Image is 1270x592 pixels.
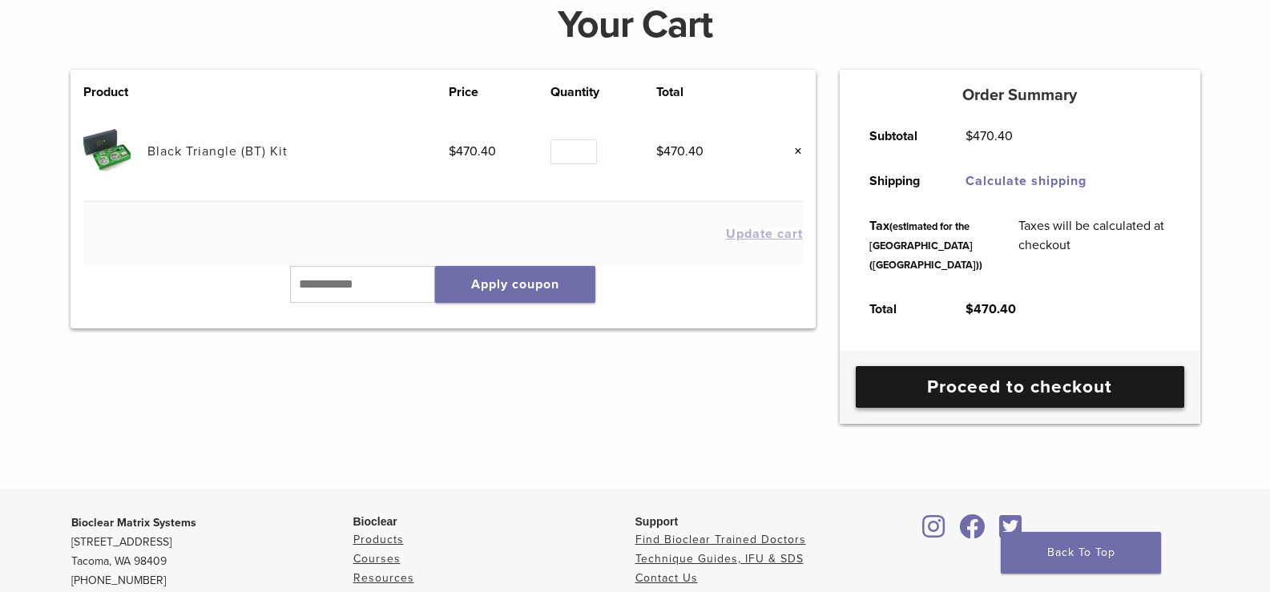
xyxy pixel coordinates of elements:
th: Price [449,83,550,102]
button: Apply coupon [435,266,595,303]
a: Technique Guides, IFU & SDS [635,552,804,566]
strong: Bioclear Matrix Systems [71,516,196,530]
a: Back To Top [1001,532,1161,574]
a: Bioclear [917,524,951,540]
th: Total [852,287,948,332]
th: Shipping [852,159,948,203]
span: $ [449,143,456,159]
a: Bioclear [954,524,991,540]
td: Taxes will be calculated at checkout [1001,203,1188,287]
a: Contact Us [635,571,698,585]
span: Bioclear [353,515,397,528]
a: Courses [353,552,401,566]
span: $ [966,301,974,317]
h5: Order Summary [840,86,1200,105]
h1: Your Cart [58,6,1212,44]
a: Calculate shipping [966,173,1087,189]
a: Find Bioclear Trained Doctors [635,533,806,546]
th: Product [83,83,147,102]
span: Support [635,515,679,528]
bdi: 470.40 [656,143,704,159]
bdi: 470.40 [966,128,1013,144]
a: Black Triangle (BT) Kit [147,143,288,159]
a: Proceed to checkout [856,366,1184,408]
bdi: 470.40 [966,301,1016,317]
p: [STREET_ADDRESS] Tacoma, WA 98409 [PHONE_NUMBER] [71,513,353,590]
a: Remove this item [782,141,803,162]
th: Subtotal [852,114,948,159]
bdi: 470.40 [449,143,496,159]
th: Tax [852,203,1001,287]
th: Total [656,83,758,102]
th: Quantity [550,83,655,102]
button: Update cart [726,228,803,240]
img: Black Triangle (BT) Kit [83,127,131,175]
small: (estimated for the [GEOGRAPHIC_DATA] ([GEOGRAPHIC_DATA])) [869,220,982,272]
a: Bioclear [994,524,1028,540]
a: Resources [353,571,414,585]
span: $ [966,128,973,144]
a: Products [353,533,404,546]
span: $ [656,143,663,159]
